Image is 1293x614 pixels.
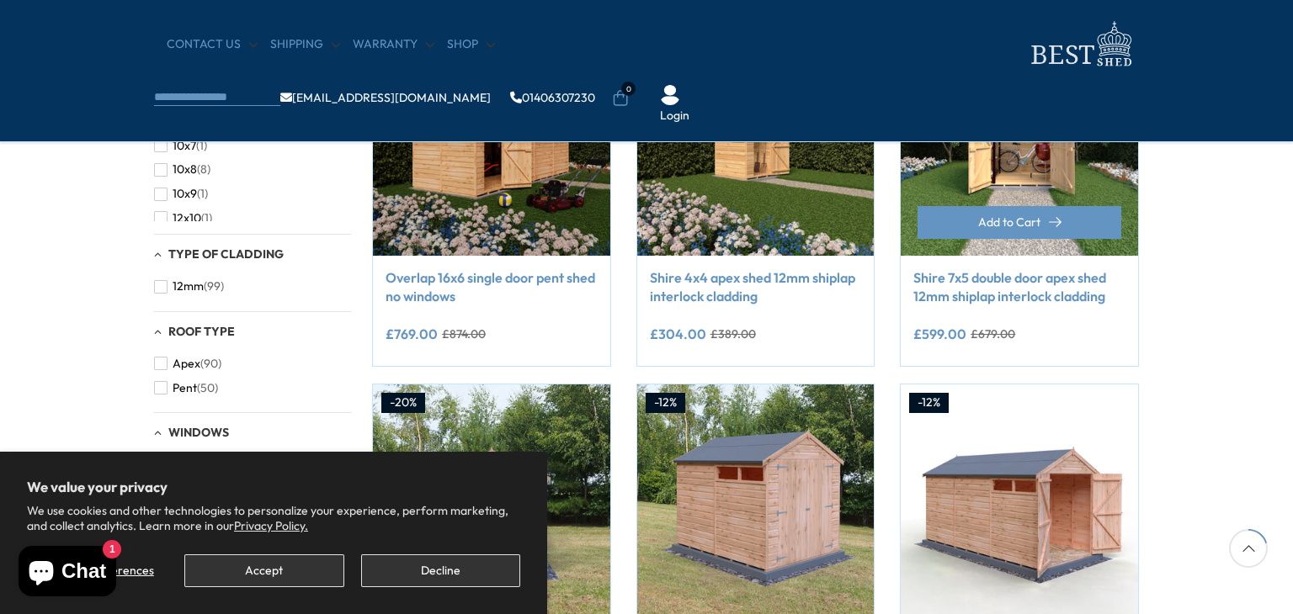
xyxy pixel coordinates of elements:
[510,92,595,103] a: 01406307230
[913,327,966,341] ins: £599.00
[386,327,438,341] ins: £769.00
[204,279,224,294] span: (99)
[27,479,520,495] h2: We value your privacy
[13,546,121,601] inbox-online-store-chat: Shopify online store chat
[660,85,680,105] img: User Icon
[621,82,636,96] span: 0
[270,36,340,53] a: Shipping
[386,268,598,306] a: Overlap 16x6 single door pent shed no windows
[353,36,434,53] a: Warranty
[442,328,486,340] del: £874.00
[200,357,221,371] span: (90)
[971,328,1015,340] del: £679.00
[167,36,258,53] a: CONTACT US
[909,393,949,413] div: -12%
[27,503,520,533] p: We use cookies and other technologies to personalize your experience, perform marketing, and coll...
[173,187,197,201] span: 10x9
[154,206,212,230] button: 12x10
[173,162,197,177] span: 10x8
[173,139,196,153] span: 10x7
[197,187,208,201] span: (1)
[168,246,284,262] span: Type of Cladding
[168,425,229,440] span: Windows
[1021,17,1139,71] img: logo
[154,274,224,299] button: 12mm
[913,268,1125,306] a: Shire 7x5 double door apex shed 12mm shiplap interlock cladding
[361,554,520,587] button: Decline
[612,90,629,107] a: 0
[173,357,200,371] span: Apex
[173,381,197,395] span: Pent
[650,327,706,341] ins: £304.00
[154,182,208,206] button: 10x9
[173,211,201,225] span: 12x10
[234,518,308,533] a: Privacy Policy.
[381,393,425,413] div: -20%
[201,211,212,225] span: (1)
[447,36,495,53] a: Shop
[978,216,1040,228] span: Add to Cart
[918,206,1121,239] button: Add to Cart
[168,324,235,339] span: Roof Type
[197,162,210,177] span: (8)
[154,376,218,400] button: Pent
[660,108,689,124] a: Login
[280,92,491,103] a: [EMAIL_ADDRESS][DOMAIN_NAME]
[646,393,685,413] div: -12%
[154,157,210,182] button: 10x8
[173,279,204,294] span: 12mm
[196,139,207,153] span: (1)
[154,134,207,158] button: 10x7
[154,352,221,376] button: Apex
[650,268,862,306] a: Shire 4x4 apex shed 12mm shiplap interlock cladding
[710,328,756,340] del: £389.00
[197,381,218,395] span: (50)
[184,554,343,587] button: Accept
